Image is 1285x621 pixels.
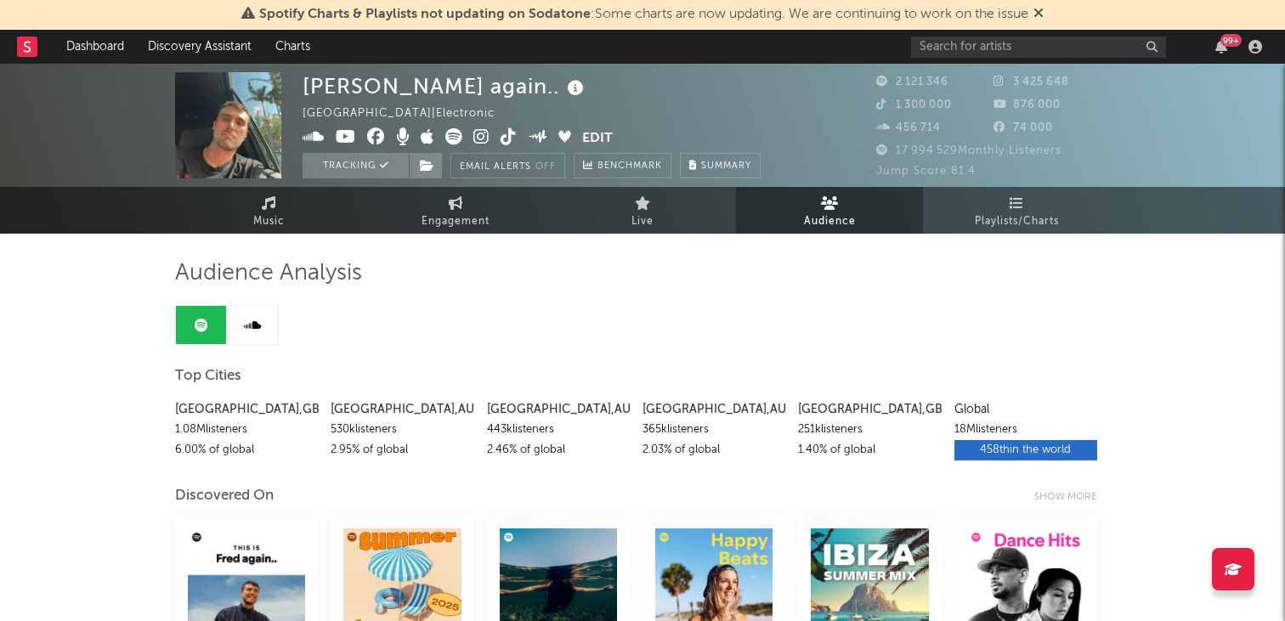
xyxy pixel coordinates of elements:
div: Show more [1034,487,1110,507]
div: 2.95 % of global [331,440,473,460]
span: Live [631,212,654,232]
em: Off [535,162,556,172]
span: Dismiss [1033,8,1044,21]
span: Playlists/Charts [975,212,1059,232]
div: 443k listeners [487,420,630,440]
input: Search for artists [911,37,1166,58]
span: Engagement [422,212,490,232]
div: 365k listeners [642,420,785,440]
div: [GEOGRAPHIC_DATA] , AU [487,399,630,420]
div: 458th in the world [954,440,1097,460]
span: 1 300 000 [876,99,952,110]
span: Spotify Charts & Playlists not updating on Sodatone [259,8,591,21]
div: 18M listeners [954,420,1097,440]
div: 251k listeners [798,420,941,440]
span: Audience Analysis [175,263,362,284]
a: Audience [736,187,923,234]
a: Music [175,187,362,234]
a: Engagement [362,187,549,234]
span: 876 000 [993,99,1061,110]
a: Benchmark [574,153,671,178]
div: 99 + [1220,34,1242,47]
div: 1.40 % of global [798,440,941,460]
div: 530k listeners [331,420,473,440]
span: 3 425 648 [993,76,1069,88]
div: [GEOGRAPHIC_DATA] , AU [642,399,785,420]
button: Tracking [303,153,409,178]
span: Audience [804,212,856,232]
div: 2.46 % of global [487,440,630,460]
span: 17 994 529 Monthly Listeners [876,145,1061,156]
span: Benchmark [597,156,662,177]
span: Music [253,212,285,232]
span: : Some charts are now updating. We are continuing to work on the issue [259,8,1028,21]
span: Jump Score: 81.4 [876,166,976,177]
a: Live [549,187,736,234]
a: Charts [263,30,322,64]
div: Global [954,399,1097,420]
span: Top Cities [175,366,241,387]
span: 2 121 346 [876,76,948,88]
div: [GEOGRAPHIC_DATA] , AU [331,399,473,420]
div: [GEOGRAPHIC_DATA] | Electronic [303,104,514,124]
div: [PERSON_NAME] again.. [303,72,588,100]
div: 2.03 % of global [642,440,785,460]
div: [GEOGRAPHIC_DATA] , GB [798,399,941,420]
button: Summary [680,153,761,178]
a: Discovery Assistant [136,30,263,64]
div: [GEOGRAPHIC_DATA] , GB [175,399,318,420]
div: 1.08M listeners [175,420,318,440]
a: Playlists/Charts [923,187,1110,234]
button: Edit [582,128,613,150]
div: Discovered On [175,486,274,506]
button: 99+ [1215,40,1227,54]
span: 74 000 [993,122,1053,133]
span: 456 714 [876,122,941,133]
span: Summary [701,161,751,171]
div: 6.00 % of global [175,440,318,460]
button: Email AlertsOff [450,153,565,178]
a: Dashboard [54,30,136,64]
